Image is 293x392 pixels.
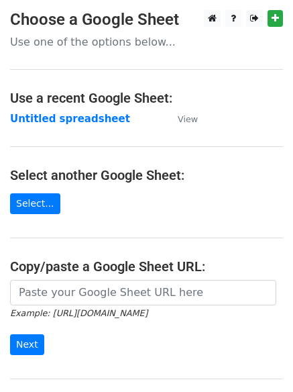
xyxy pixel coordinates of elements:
[10,35,283,49] p: Use one of the options below...
[10,308,148,318] small: Example: [URL][DOMAIN_NAME]
[10,167,283,183] h4: Select another Google Sheet:
[10,258,283,275] h4: Copy/paste a Google Sheet URL:
[178,114,198,124] small: View
[10,113,130,125] a: Untitled spreadsheet
[164,113,198,125] a: View
[226,328,293,392] iframe: Chat Widget
[10,10,283,30] h3: Choose a Google Sheet
[10,193,60,214] a: Select...
[10,280,276,305] input: Paste your Google Sheet URL here
[10,90,283,106] h4: Use a recent Google Sheet:
[10,334,44,355] input: Next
